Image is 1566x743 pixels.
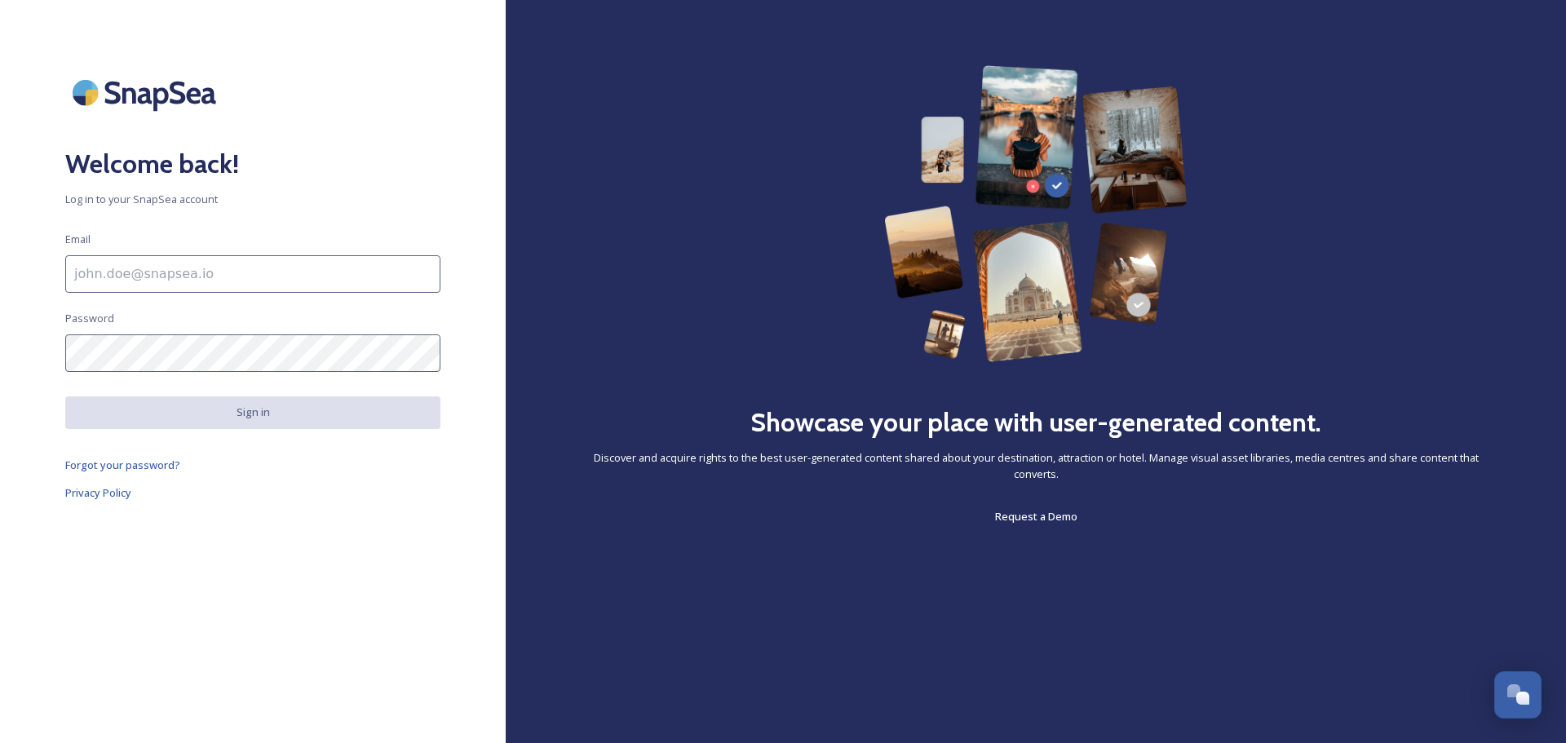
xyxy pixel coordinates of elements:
[65,396,440,428] button: Sign in
[65,458,180,472] span: Forgot your password?
[65,455,440,475] a: Forgot your password?
[65,255,440,293] input: john.doe@snapsea.io
[65,65,228,120] img: SnapSea Logo
[995,506,1077,526] a: Request a Demo
[995,509,1077,524] span: Request a Demo
[884,65,1188,362] img: 63b42ca75bacad526042e722_Group%20154-p-800.png
[65,485,131,500] span: Privacy Policy
[65,232,91,247] span: Email
[65,144,440,184] h2: Welcome back!
[65,311,114,326] span: Password
[65,483,440,502] a: Privacy Policy
[65,192,440,207] span: Log in to your SnapSea account
[571,450,1501,481] span: Discover and acquire rights to the best user-generated content shared about your destination, att...
[1494,671,1542,719] button: Open Chat
[750,403,1321,442] h2: Showcase your place with user-generated content.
